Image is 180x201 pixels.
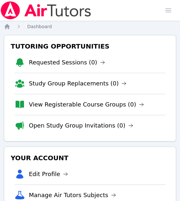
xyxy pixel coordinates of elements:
[29,100,144,109] a: View Registerable Course Groups (0)
[29,79,126,88] a: Study Group Replacements (0)
[4,23,176,30] nav: Breadcrumb
[9,152,171,164] h3: Your Account
[27,24,52,29] span: Dashboard
[29,191,116,200] a: Manage Air Tutors Subjects
[29,121,133,130] a: Open Study Group Invitations (0)
[29,58,105,67] a: Requested Sessions (0)
[29,170,68,179] a: Edit Profile
[27,23,52,30] a: Dashboard
[9,40,171,52] h3: Tutoring Opportunities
